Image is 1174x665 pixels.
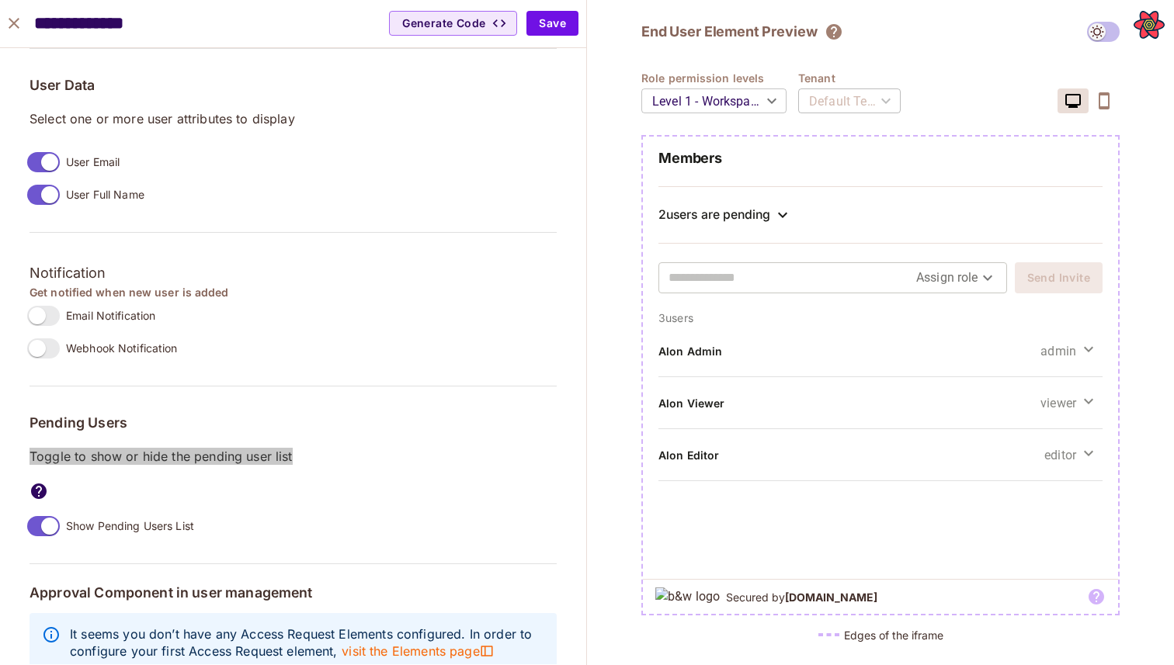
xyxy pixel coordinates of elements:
[66,154,120,169] span: User Email
[641,71,798,85] h4: Role permission levels
[641,79,787,123] div: Level 1 - Workspace Owner
[1033,338,1103,363] button: admin
[655,587,720,606] img: b&w logo
[785,591,877,604] b: [DOMAIN_NAME]
[30,285,557,300] h4: Get notified when new user is added
[658,207,770,223] div: 2 users are pending
[658,448,719,462] h4: Alon Editor
[389,11,517,36] button: Generate Code
[658,344,722,358] h4: Alon Admin
[658,149,1103,168] h2: Members
[641,23,817,41] h2: End User Element Preview
[658,310,1103,325] p: 3 users
[30,415,557,431] h5: Pending Users
[726,590,877,604] h5: Secured by
[66,341,178,355] span: Webhook Notification
[30,110,557,127] p: Select one or more user attributes to display
[30,261,557,285] h3: Notification
[70,625,544,660] p: It seems you don’t have any Access Request Elements configured. In order to configure your first ...
[66,187,144,202] span: User Full Name
[1044,446,1076,464] span: editor
[825,23,843,41] svg: The element will only show tenant specific content. No user information will be visible across te...
[342,642,494,660] span: visit the Elements page
[1015,262,1103,293] button: Send Invite
[1040,394,1076,412] span: viewer
[844,628,943,642] h5: Edges of the iframe
[66,518,194,533] span: Show Pending Users List
[658,396,724,410] h4: Alon Viewer
[798,71,912,85] h4: Tenant
[1033,390,1103,415] button: viewer
[30,585,557,601] h5: Approval Component in user management
[916,265,997,290] div: Assign role
[1134,9,1165,40] button: Open React Query Devtools
[1037,442,1103,467] button: editor
[798,79,901,123] div: Default Tenant
[30,448,557,465] p: Toggle to show or hide the pending user list
[1040,342,1076,360] span: admin
[30,78,557,93] h5: User Data
[526,11,578,36] button: Save
[66,308,155,323] span: Email Notification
